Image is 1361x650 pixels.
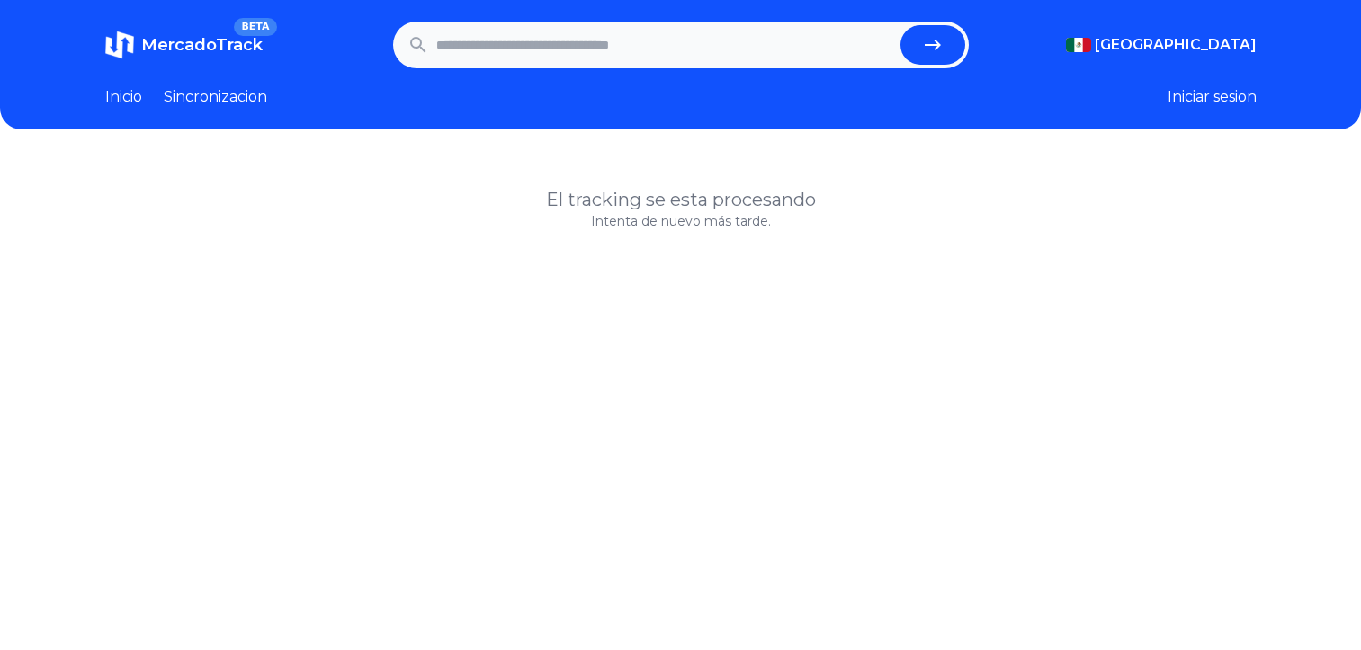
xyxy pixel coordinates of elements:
[105,86,142,108] a: Inicio
[234,18,276,36] span: BETA
[164,86,267,108] a: Sincronizacion
[1066,34,1257,56] button: [GEOGRAPHIC_DATA]
[105,187,1257,212] h1: El tracking se esta procesando
[1168,86,1257,108] button: Iniciar sesion
[105,31,263,59] a: MercadoTrackBETA
[141,35,263,55] span: MercadoTrack
[105,212,1257,230] p: Intenta de nuevo más tarde.
[1095,34,1257,56] span: [GEOGRAPHIC_DATA]
[105,31,134,59] img: MercadoTrack
[1066,38,1091,52] img: Mexico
